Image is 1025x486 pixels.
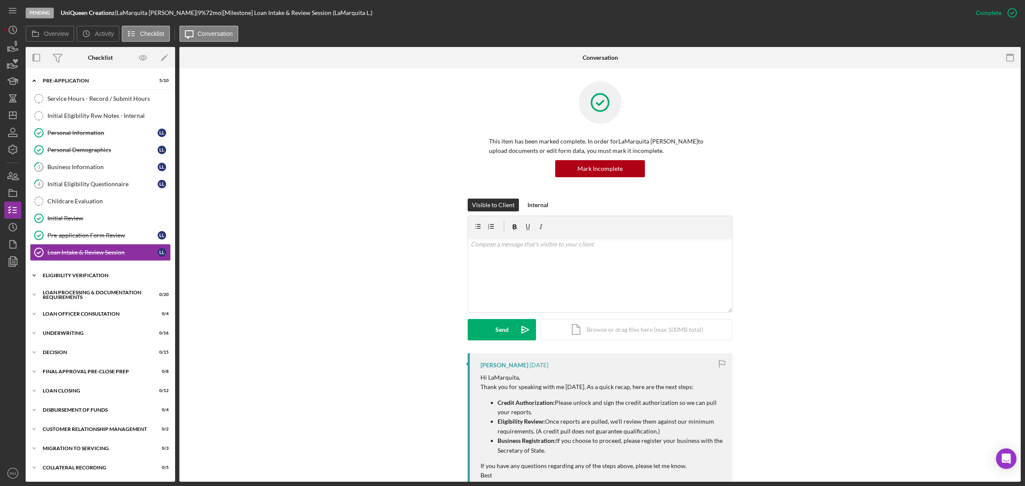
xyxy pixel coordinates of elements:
[4,465,21,482] button: RM
[468,319,536,340] button: Send
[577,160,623,177] div: Mark Incomplete
[76,26,119,42] button: Activity
[153,311,169,316] div: 0 / 4
[30,227,171,244] a: Pre-application Form ReviewLL
[158,146,166,154] div: L L
[43,407,147,413] div: Disbursement of Funds
[158,129,166,137] div: L L
[198,30,233,37] label: Conversation
[43,78,147,83] div: Pre-Application
[153,350,169,355] div: 0 / 15
[43,388,147,393] div: Loan Closing
[498,437,556,444] strong: Business Registration:
[26,8,54,18] div: Pending
[480,461,724,471] p: If you have any questions regarding any of the steps above, please let me know.
[61,9,115,16] b: UniQueen Creationz
[26,26,74,42] button: Overview
[480,382,724,392] p: Thank you for speaking with me [DATE]. As a quick recap, here are the next steps:
[30,90,171,107] a: Service Hours - Record / Submit Hours
[43,311,147,316] div: Loan Officer Consultation
[221,9,372,16] div: | [Milestone] Loan Intake & Review Session (LaMarquita L.)
[153,331,169,336] div: 0 / 16
[122,26,170,42] button: Checklist
[480,362,528,369] div: [PERSON_NAME]
[153,427,169,432] div: 0 / 2
[495,319,509,340] div: Send
[523,199,553,211] button: Internal
[38,181,41,187] tspan: 4
[198,9,206,16] div: 9 %
[47,198,170,205] div: Childcare Evaluation
[30,124,171,141] a: Personal InformationLL
[976,4,1002,21] div: Complete
[153,465,169,470] div: 0 / 5
[95,30,114,37] label: Activity
[498,418,545,425] strong: Eligibility Review:
[527,199,548,211] div: Internal
[43,290,147,300] div: Loan Processing & Documentation Requirements
[30,193,171,210] a: Childcare Evaluation
[61,9,117,16] div: |
[47,232,158,239] div: Pre-application Form Review
[47,112,170,119] div: Initial Eligibility Rvw Notes - Internal
[996,448,1016,469] div: Open Intercom Messenger
[43,446,147,451] div: Migration to Servicing
[153,292,169,297] div: 0 / 20
[88,54,113,61] div: Checklist
[480,471,724,480] p: Best
[153,388,169,393] div: 0 / 12
[179,26,239,42] button: Conversation
[472,199,515,211] div: Visible to Client
[153,78,169,83] div: 5 / 10
[47,95,170,102] div: Service Hours - Record / Submit Hours
[47,181,158,187] div: Initial Eligibility Questionnaire
[43,350,147,355] div: Decision
[480,373,724,382] p: Hi LaMarquita,
[30,176,171,193] a: 4Initial Eligibility QuestionnaireLL
[43,331,147,336] div: Underwriting
[153,369,169,374] div: 0 / 8
[158,231,166,240] div: L L
[967,4,1021,21] button: Complete
[153,446,169,451] div: 0 / 3
[30,244,171,261] a: Loan Intake & Review SessionLL
[555,160,645,177] button: Mark Incomplete
[47,215,170,222] div: Initial Review
[158,248,166,257] div: L L
[30,141,171,158] a: Personal DemographicsLL
[47,129,158,136] div: Personal Information
[158,180,166,188] div: L L
[43,369,147,374] div: Final Approval Pre-Close Prep
[47,249,158,256] div: Loan Intake & Review Session
[43,273,164,278] div: Eligibility Verification
[10,471,16,476] text: RM
[43,427,147,432] div: Customer Relationship Management
[38,164,40,170] tspan: 3
[583,54,618,61] div: Conversation
[30,210,171,227] a: Initial Review
[206,9,221,16] div: 72 mo
[498,436,724,455] p: If you choose to proceed, please register your business with the Secretary of State.
[44,30,69,37] label: Overview
[43,465,147,470] div: Collateral Recording
[117,9,198,16] div: LaMarquita [PERSON_NAME] |
[47,146,158,153] div: Personal Demographics
[468,199,519,211] button: Visible to Client
[158,163,166,171] div: L L
[47,164,158,170] div: Business Information
[530,362,548,369] time: 2025-09-10 23:11
[498,399,555,406] strong: Credit Authorization:
[498,398,724,417] p: Please unlock and sign the credit authorization so we can pull your reports.
[140,30,164,37] label: Checklist
[153,407,169,413] div: 0 / 4
[498,417,724,436] p: Once reports are pulled, we’ll review them against our minimum requirements. (A credit pull does ...
[30,107,171,124] a: Initial Eligibility Rvw Notes - Internal
[489,137,711,156] p: This item has been marked complete. In order for LaMarquita [PERSON_NAME] to upload documents or ...
[30,158,171,176] a: 3Business InformationLL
